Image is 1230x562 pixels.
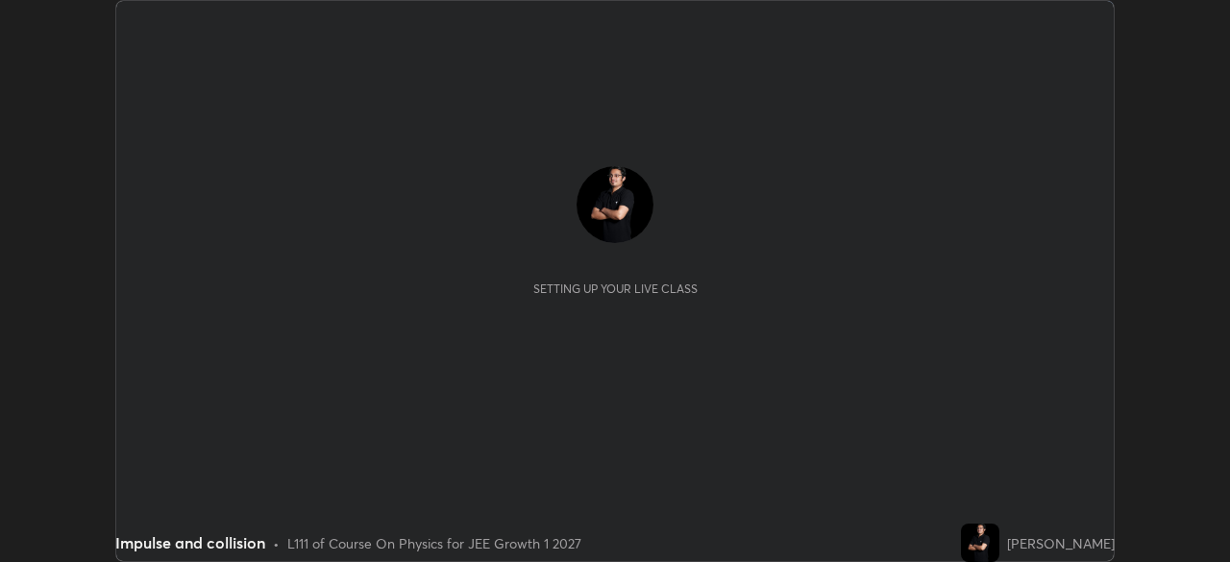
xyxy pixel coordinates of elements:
div: [PERSON_NAME] [1007,533,1115,553]
div: Setting up your live class [533,281,698,296]
div: L111 of Course On Physics for JEE Growth 1 2027 [287,533,581,553]
div: • [273,533,280,553]
img: 40cbeb4c3a5c4ff3bcc3c6587ae1c9d7.jpg [961,524,999,562]
img: 40cbeb4c3a5c4ff3bcc3c6587ae1c9d7.jpg [577,166,653,243]
div: Impulse and collision [115,531,265,554]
